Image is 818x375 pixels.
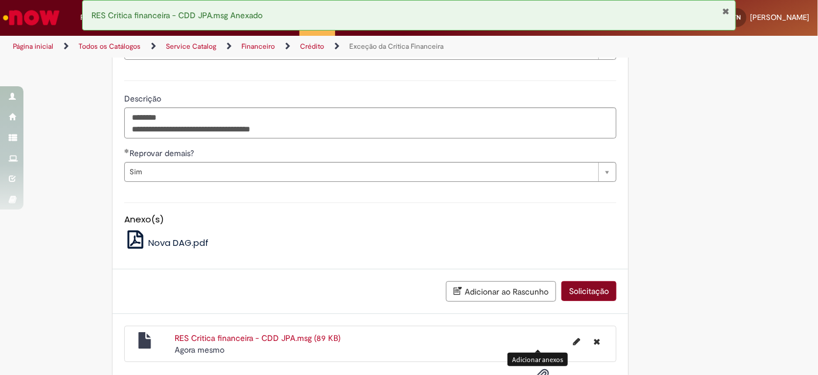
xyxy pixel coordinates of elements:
[566,332,587,351] button: Editar nome de arquivo RES Critica financeira - CDD JPA.msg
[175,344,224,355] span: Agora mesmo
[9,36,537,58] ul: Trilhas de página
[561,281,616,301] button: Solicitação
[79,42,141,51] a: Todos os Catálogos
[124,237,209,249] a: Nova DAG.pdf
[124,107,616,138] textarea: Descrição
[124,148,129,153] span: Obrigatório Preenchido
[750,12,809,22] span: [PERSON_NAME]
[129,163,592,181] span: Sim
[446,281,556,302] button: Adicionar ao Rascunho
[91,10,263,21] span: RES Critica financeira - CDD JPA.msg Anexado
[13,42,53,51] a: Página inicial
[124,215,616,225] h5: Anexo(s)
[175,333,340,343] a: RES Critica financeira - CDD JPA.msg (89 KB)
[166,42,216,51] a: Service Catalog
[80,12,121,23] span: Requisições
[148,237,209,249] span: Nova DAG.pdf
[124,93,163,104] span: Descrição
[175,344,224,355] time: 29/09/2025 18:16:32
[1,6,62,29] img: ServiceNow
[349,42,444,51] a: Exceção da Crítica Financeira
[722,6,730,16] button: Fechar Notificação
[734,13,741,21] span: TN
[241,42,275,51] a: Financeiro
[587,332,607,351] button: Excluir RES Critica financeira - CDD JPA.msg
[300,42,324,51] a: Crédito
[507,353,568,366] div: Adicionar anexos
[129,148,196,158] span: Reprovar demais?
